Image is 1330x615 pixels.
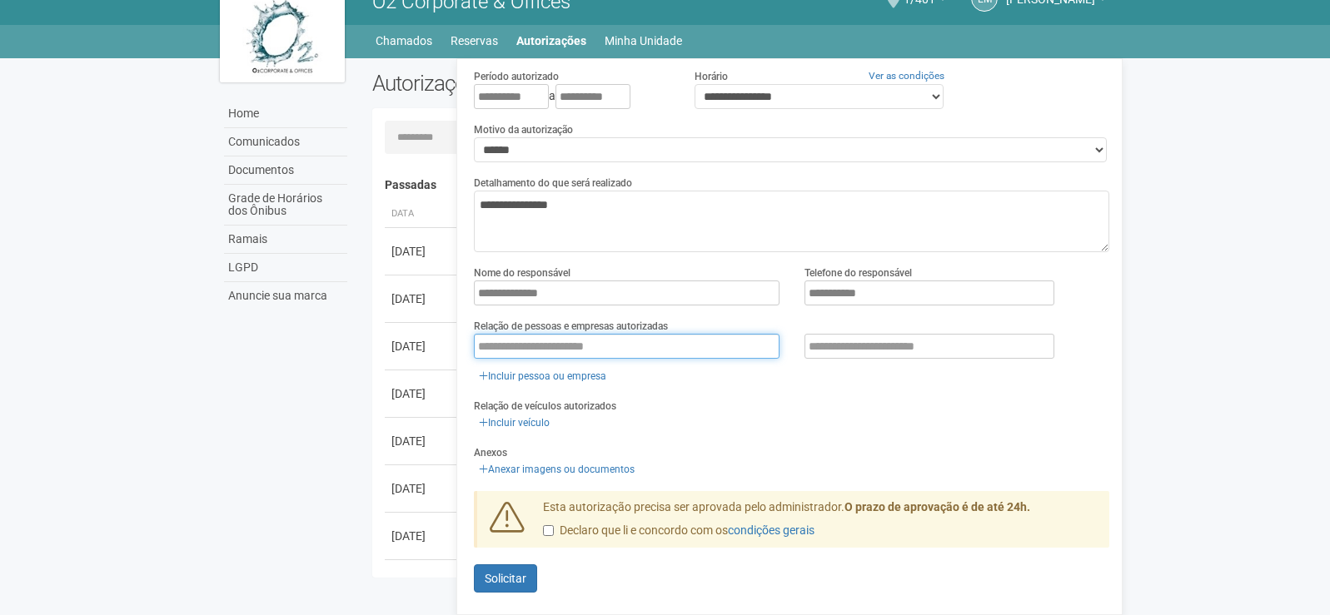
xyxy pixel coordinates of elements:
a: Anexar imagens ou documentos [474,460,640,479]
label: Relação de veículos autorizados [474,399,616,414]
label: Período autorizado [474,69,559,84]
h2: Autorizações [372,71,729,96]
label: Detalhamento do que será realizado [474,176,632,191]
th: Data [385,201,460,228]
a: Incluir pessoa ou empresa [474,367,611,385]
a: Chamados [376,29,432,52]
a: Ver as condições [869,70,944,82]
a: condições gerais [728,523,814,537]
a: Home [224,100,347,128]
input: Declaro que li e concordo com oscondições gerais [543,525,554,536]
div: [DATE] [391,385,453,402]
label: Nome do responsável [474,265,570,280]
div: [DATE] [391,290,453,307]
label: Relação de pessoas e empresas autorizadas [474,319,668,334]
div: a [474,84,669,109]
a: Grade de Horários dos Ônibus [224,185,347,226]
label: Declaro que li e concordo com os [543,523,814,539]
a: Documentos [224,156,347,185]
label: Anexos [474,445,507,460]
button: Solicitar [474,564,537,593]
a: Autorizações [516,29,586,52]
div: [DATE] [391,338,453,355]
label: Telefone do responsável [804,265,912,280]
div: [DATE] [391,433,453,449]
label: Horário [695,69,728,84]
a: Reservas [451,29,498,52]
a: Minha Unidade [605,29,682,52]
div: [DATE] [391,480,453,497]
div: [DATE] [391,243,453,260]
a: Ramais [224,226,347,254]
a: Incluir veículo [474,414,555,432]
a: LGPD [224,254,347,282]
a: Anuncie sua marca [224,282,347,310]
span: Solicitar [485,572,526,585]
strong: O prazo de aprovação é de até 24h. [844,500,1030,513]
label: Motivo da autorização [474,122,573,137]
h4: Passadas [385,179,1098,191]
div: [DATE] [391,528,453,544]
div: Esta autorização precisa ser aprovada pelo administrador. [531,499,1110,548]
a: Comunicados [224,128,347,156]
